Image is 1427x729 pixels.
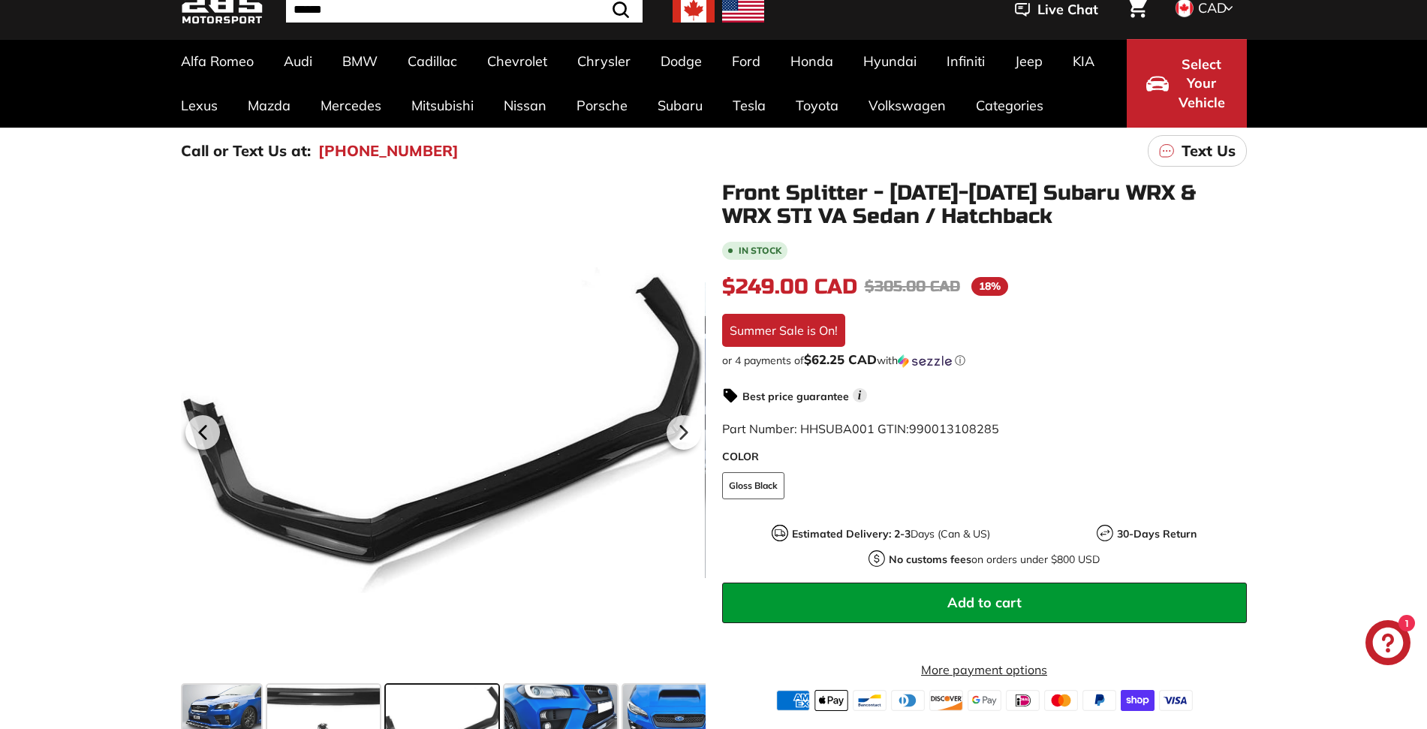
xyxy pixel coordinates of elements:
span: Select Your Vehicle [1176,55,1227,113]
a: Lexus [166,83,233,128]
img: visa [1159,690,1193,711]
a: Ford [717,39,775,83]
h1: Front Splitter - [DATE]-[DATE] Subaru WRX & WRX STI VA Sedan / Hatchback [722,182,1247,228]
a: Mazda [233,83,306,128]
span: i [853,388,867,402]
a: Mercedes [306,83,396,128]
a: Infiniti [932,39,1000,83]
span: Add to cart [947,594,1022,611]
p: Call or Text Us at: [181,140,311,162]
a: Audi [269,39,327,83]
p: on orders under $800 USD [889,552,1100,568]
span: 990013108285 [909,421,999,436]
a: BMW [327,39,393,83]
a: Volkswagen [853,83,961,128]
img: diners_club [891,690,925,711]
img: master [1044,690,1078,711]
a: Jeep [1000,39,1058,83]
img: shopify_pay [1121,690,1155,711]
img: paypal [1082,690,1116,711]
a: Alfa Romeo [166,39,269,83]
div: or 4 payments of$62.25 CADwithSezzle Click to learn more about Sezzle [722,353,1247,368]
span: $62.25 CAD [804,351,877,367]
img: google_pay [968,690,1001,711]
a: Dodge [646,39,717,83]
label: COLOR [722,449,1247,465]
a: Honda [775,39,848,83]
a: Porsche [561,83,643,128]
strong: Estimated Delivery: 2-3 [792,527,911,541]
a: Chrysler [562,39,646,83]
div: or 4 payments of with [722,353,1247,368]
strong: No customs fees [889,553,971,566]
img: Sezzle [898,354,952,368]
img: american_express [776,690,810,711]
img: ideal [1006,690,1040,711]
strong: Best price guarantee [742,390,849,403]
a: Tesla [718,83,781,128]
span: 18% [971,277,1008,296]
a: Mitsubishi [396,83,489,128]
a: Hyundai [848,39,932,83]
button: Add to cart [722,583,1247,623]
a: Cadillac [393,39,472,83]
span: $305.00 CAD [865,277,960,296]
span: $249.00 CAD [722,274,857,300]
b: In stock [739,246,781,255]
span: Part Number: HHSUBA001 GTIN: [722,421,999,436]
a: Chevrolet [472,39,562,83]
a: KIA [1058,39,1109,83]
img: bancontact [853,690,887,711]
button: Select Your Vehicle [1127,39,1247,128]
img: apple_pay [814,690,848,711]
inbox-online-store-chat: Shopify online store chat [1361,620,1415,669]
a: Nissan [489,83,561,128]
a: More payment options [722,661,1247,679]
a: Toyota [781,83,853,128]
p: Text Us [1182,140,1236,162]
strong: 30-Days Return [1117,527,1197,541]
a: Categories [961,83,1058,128]
a: Subaru [643,83,718,128]
div: Summer Sale is On! [722,314,845,347]
a: Text Us [1148,135,1247,167]
a: [PHONE_NUMBER] [318,140,459,162]
p: Days (Can & US) [792,526,990,542]
img: discover [929,690,963,711]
